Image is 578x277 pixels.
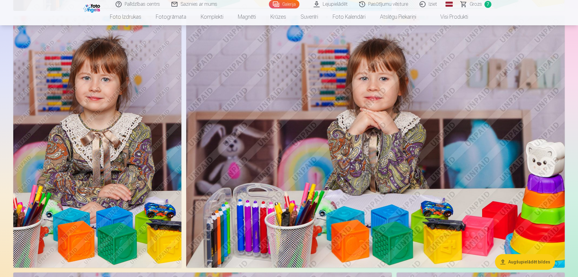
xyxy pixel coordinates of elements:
a: Krūzes [263,8,293,25]
a: Komplekti [193,8,231,25]
a: Visi produkti [423,8,475,25]
span: Grozs [470,1,482,8]
a: Fotogrāmata [148,8,193,25]
img: /fa1 [83,2,102,13]
a: Magnēti [231,8,263,25]
span: 7 [484,1,491,8]
a: Foto kalendāri [325,8,373,25]
a: Atslēgu piekariņi [373,8,423,25]
button: Augšupielādēt bildes [495,254,555,270]
a: Foto izdrukas [103,8,148,25]
a: Suvenīri [293,8,325,25]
